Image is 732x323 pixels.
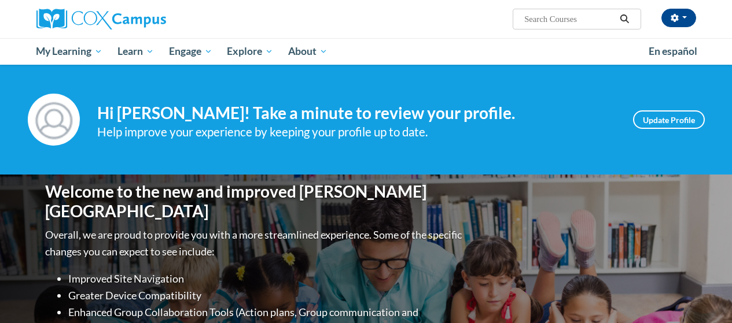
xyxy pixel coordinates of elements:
[110,38,161,65] a: Learn
[288,44,328,58] span: About
[68,287,465,304] li: Greater Device Compatibility
[169,44,212,58] span: Engage
[633,110,705,129] a: Update Profile
[227,44,273,58] span: Explore
[616,12,633,26] button: Search
[97,122,616,142] div: Help improve your experience by keeping your profile up to date.
[523,12,616,26] input: Search Courses
[28,94,80,146] img: Profile Image
[661,9,696,27] button: Account Settings
[117,44,154,58] span: Learn
[36,44,102,58] span: My Learning
[161,38,220,65] a: Engage
[686,277,723,314] iframe: Button to launch messaging window
[97,103,616,123] h4: Hi [PERSON_NAME]! Take a minute to review your profile.
[36,9,245,29] a: Cox Campus
[281,38,335,65] a: About
[219,38,281,65] a: Explore
[641,39,705,64] a: En español
[649,45,697,57] span: En español
[45,182,465,221] h1: Welcome to the new and improved [PERSON_NAME][GEOGRAPHIC_DATA]
[45,227,465,260] p: Overall, we are proud to provide you with a more streamlined experience. Some of the specific cha...
[28,38,705,65] div: Main menu
[36,9,166,29] img: Cox Campus
[29,38,111,65] a: My Learning
[68,270,465,287] li: Improved Site Navigation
